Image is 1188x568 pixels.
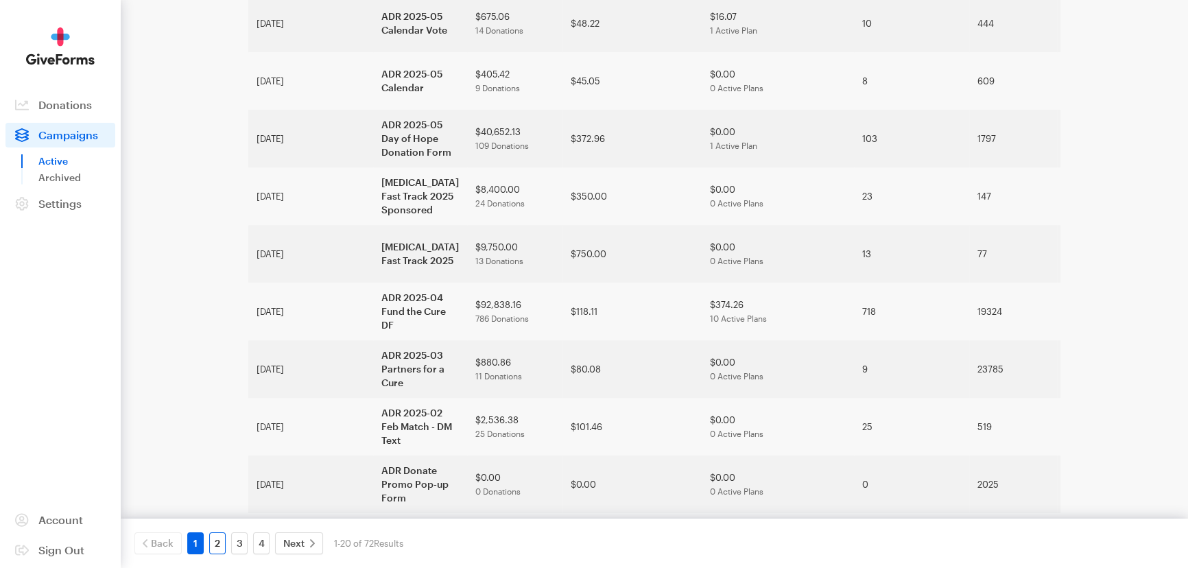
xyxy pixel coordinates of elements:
[373,110,467,167] td: ADR 2025-05 Day of Hope Donation Form
[702,167,854,225] td: $0.00
[475,198,525,208] span: 24 Donations
[5,93,115,117] a: Donations
[248,52,373,110] td: [DATE]
[710,198,763,208] span: 0 Active Plans
[374,538,403,549] span: Results
[467,455,562,513] td: $0.00
[275,532,323,554] a: Next
[38,169,115,186] a: Archived
[248,398,373,455] td: [DATE]
[467,167,562,225] td: $8,400.00
[702,52,854,110] td: $0.00
[710,313,767,323] span: 10 Active Plans
[562,398,702,455] td: $101.46
[475,25,523,35] span: 14 Donations
[969,167,1057,225] td: 147
[702,340,854,398] td: $0.00
[38,197,82,210] span: Settings
[702,398,854,455] td: $0.00
[562,52,702,110] td: $45.05
[710,371,763,381] span: 0 Active Plans
[467,110,562,167] td: $40,652.13
[475,313,529,323] span: 786 Donations
[38,543,84,556] span: Sign Out
[248,340,373,398] td: [DATE]
[702,455,854,513] td: $0.00
[334,532,403,554] div: 1-20 of 72
[475,83,520,93] span: 9 Donations
[475,486,521,496] span: 0 Donations
[5,123,115,147] a: Campaigns
[1057,225,1145,283] td: 16.88%
[562,110,702,167] td: $372.96
[475,429,525,438] span: 25 Donations
[1057,455,1145,513] td: 0.00%
[854,52,969,110] td: 8
[373,167,467,225] td: [MEDICAL_DATA] Fast Track 2025 Sponsored
[38,153,115,169] a: Active
[475,141,529,150] span: 109 Donations
[373,455,467,513] td: ADR Donate Promo Pop-up Form
[475,371,522,381] span: 11 Donations
[562,167,702,225] td: $350.00
[710,25,757,35] span: 1 Active Plan
[969,455,1057,513] td: 2025
[373,225,467,283] td: [MEDICAL_DATA] Fast Track 2025
[5,508,115,532] a: Account
[969,225,1057,283] td: 77
[969,398,1057,455] td: 519
[969,283,1057,340] td: 19324
[562,283,702,340] td: $118.11
[710,141,757,150] span: 1 Active Plan
[373,283,467,340] td: ADR 2025-04 Fund the Cure DF
[854,455,969,513] td: 0
[562,455,702,513] td: $0.00
[26,27,95,65] img: GiveForms
[248,167,373,225] td: [DATE]
[1057,52,1145,110] td: 1.48%
[969,340,1057,398] td: 23785
[467,283,562,340] td: $92,838.16
[854,167,969,225] td: 23
[467,398,562,455] td: $2,536.38
[969,110,1057,167] td: 1797
[248,455,373,513] td: [DATE]
[283,535,305,552] span: Next
[38,128,98,141] span: Campaigns
[854,398,969,455] td: 25
[854,110,969,167] td: 103
[702,225,854,283] td: $0.00
[1057,167,1145,225] td: 16.33%
[467,340,562,398] td: $880.86
[702,110,854,167] td: $0.00
[38,98,92,111] span: Donations
[253,532,270,554] a: 4
[467,52,562,110] td: $405.42
[1057,340,1145,398] td: 0.05%
[702,283,854,340] td: $374.26
[562,340,702,398] td: $80.08
[5,191,115,216] a: Settings
[854,225,969,283] td: 13
[854,340,969,398] td: 9
[373,52,467,110] td: ADR 2025-05 Calendar
[710,486,763,496] span: 0 Active Plans
[1057,110,1145,167] td: 6.07%
[854,283,969,340] td: 718
[38,513,83,526] span: Account
[475,256,523,265] span: 13 Donations
[710,429,763,438] span: 0 Active Plans
[562,225,702,283] td: $750.00
[1057,283,1145,340] td: 3.92%
[373,398,467,455] td: ADR 2025-02 Feb Match - DM Text
[248,283,373,340] td: [DATE]
[209,532,226,554] a: 2
[248,110,373,167] td: [DATE]
[710,83,763,93] span: 0 Active Plans
[969,52,1057,110] td: 609
[467,225,562,283] td: $9,750.00
[5,538,115,563] a: Sign Out
[231,532,248,554] a: 3
[373,340,467,398] td: ADR 2025-03 Partners for a Cure
[1057,398,1145,455] td: 4.82%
